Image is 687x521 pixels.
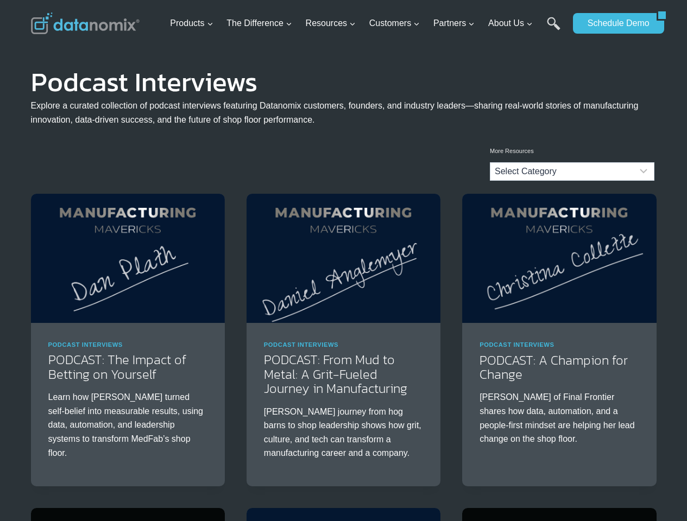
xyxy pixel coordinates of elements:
a: PODCAST: The Impact of Betting on Yourself [48,350,186,383]
p: Explore a curated collection of podcast interviews featuring Datanomix customers, founders, and i... [31,99,657,126]
a: PODCAST: From Mud to Metal: A Grit-Fueled Journey in Manufacturing [264,350,407,398]
span: Products [170,16,213,30]
nav: Primary Navigation [166,6,568,41]
img: Christina Collette of Final Frontier shares how data, automation, and a people-first mindset are ... [462,194,656,323]
h1: Podcast Interviews [31,74,657,90]
img: Datanomix [31,12,140,34]
a: Podcast Interviews [48,341,123,348]
a: PODCAST: A Champion for Change [480,351,628,384]
span: The Difference [226,16,292,30]
a: Search [547,17,560,41]
p: Learn how [PERSON_NAME] turned self-belief into measurable results, using data, automation, and l... [48,390,207,460]
a: Podcast Interviews [264,341,338,348]
span: Partners [433,16,475,30]
span: Resources [306,16,356,30]
img: Dan Plath on Manufacturing Mavericks [31,194,225,323]
a: Schedule Demo [573,13,657,34]
p: More Resources [490,147,654,156]
span: About Us [488,16,533,30]
p: [PERSON_NAME] of Final Frontier shares how data, automation, and a people-first mindset are helpi... [480,390,639,446]
a: Podcast Interviews [480,341,554,348]
span: Customers [369,16,420,30]
img: Daniel Anglemyer’s journey from hog barns to shop leadership shows how grit, culture, and tech ca... [247,194,440,323]
p: [PERSON_NAME] journey from hog barns to shop leadership shows how grit, culture, and tech can tra... [264,405,423,460]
